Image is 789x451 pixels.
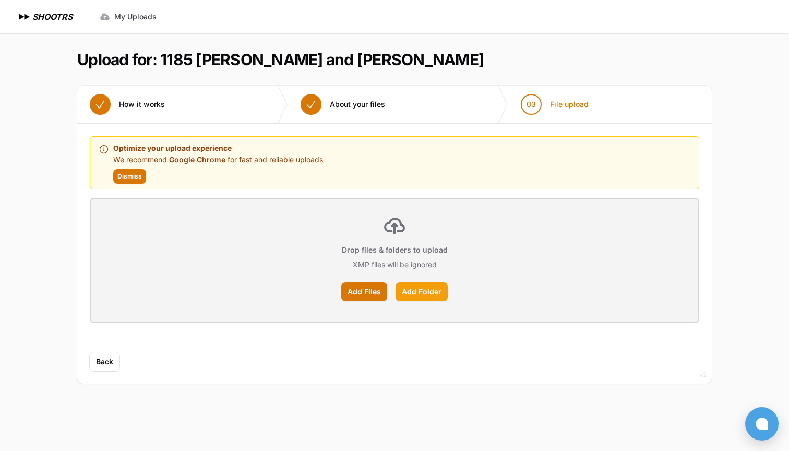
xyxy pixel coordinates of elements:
label: Add Folder [396,282,448,301]
a: Google Chrome [169,155,225,164]
button: Dismiss [113,169,146,184]
label: Add Files [341,282,387,301]
p: XMP files will be ignored [353,259,437,270]
h1: Upload for: 1185 [PERSON_NAME] and [PERSON_NAME] [77,50,484,69]
span: About your files [330,99,385,110]
a: SHOOTRS SHOOTRS [17,10,73,23]
button: Back [90,352,119,371]
button: How it works [77,86,177,123]
button: About your files [288,86,398,123]
span: 03 [527,99,536,110]
button: 03 File upload [508,86,601,123]
h1: SHOOTRS [32,10,73,23]
button: Open chat window [745,407,779,441]
span: How it works [119,99,165,110]
span: Back [96,357,113,367]
div: v2 [699,369,707,381]
span: My Uploads [114,11,157,22]
p: Drop files & folders to upload [342,245,448,255]
span: File upload [550,99,589,110]
a: My Uploads [93,7,163,26]
img: SHOOTRS [17,10,32,23]
span: Dismiss [117,172,142,181]
p: We recommend for fast and reliable uploads [113,155,323,165]
p: Optimize your upload experience [113,142,323,155]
